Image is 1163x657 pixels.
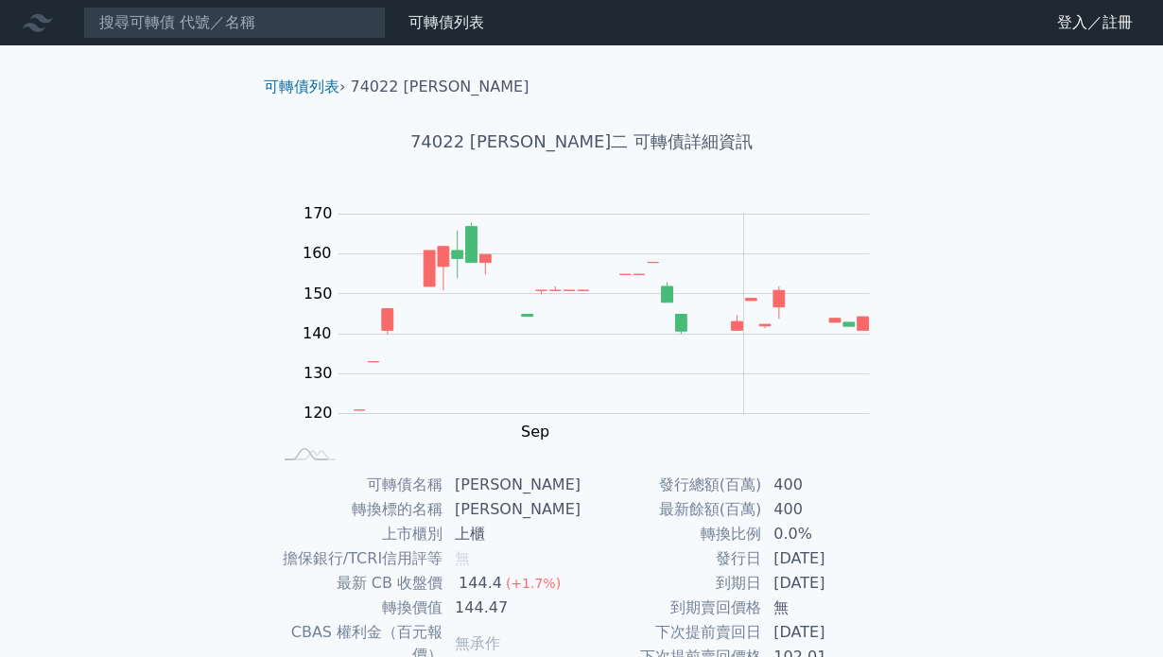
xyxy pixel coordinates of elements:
a: 可轉債列表 [264,78,339,95]
td: 0.0% [762,522,892,546]
div: 144.4 [455,572,506,595]
g: Chart [293,204,898,441]
td: [DATE] [762,546,892,571]
td: 最新餘額(百萬) [581,497,762,522]
td: 到期賣回價格 [581,596,762,620]
td: 無 [762,596,892,620]
td: 最新 CB 收盤價 [271,571,443,596]
tspan: 130 [304,364,333,382]
iframe: Chat Widget [1068,566,1163,657]
td: 發行總額(百萬) [581,473,762,497]
td: [PERSON_NAME] [443,473,581,497]
td: 400 [762,497,892,522]
a: 登入／註冊 [1042,8,1148,38]
a: 可轉債列表 [408,13,484,31]
td: 上市櫃別 [271,522,443,546]
tspan: 140 [303,324,332,342]
td: [PERSON_NAME] [443,497,581,522]
td: 發行日 [581,546,762,571]
td: 上櫃 [443,522,581,546]
tspan: 160 [303,244,332,262]
td: 轉換價值 [271,596,443,620]
g: Series [354,222,868,409]
td: [DATE] [762,571,892,596]
tspan: 170 [304,204,333,222]
input: 搜尋可轉債 代號／名稱 [83,7,386,39]
tspan: 120 [304,404,333,422]
td: 擔保銀行/TCRI信用評等 [271,546,443,571]
td: 到期日 [581,571,762,596]
td: 可轉債名稱 [271,473,443,497]
span: (+1.7%) [506,576,561,591]
td: [DATE] [762,620,892,645]
td: 144.47 [443,596,581,620]
tspan: 150 [304,285,333,303]
span: 無 [455,549,470,567]
tspan: Sep [521,423,549,441]
li: 74022 [PERSON_NAME] [351,76,529,98]
div: 聊天小工具 [1068,566,1163,657]
span: 無承作 [455,634,500,652]
td: 轉換標的名稱 [271,497,443,522]
td: 轉換比例 [581,522,762,546]
td: 下次提前賣回日 [581,620,762,645]
li: › [264,76,345,98]
h1: 74022 [PERSON_NAME]二 可轉債詳細資訊 [249,129,914,155]
td: 400 [762,473,892,497]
